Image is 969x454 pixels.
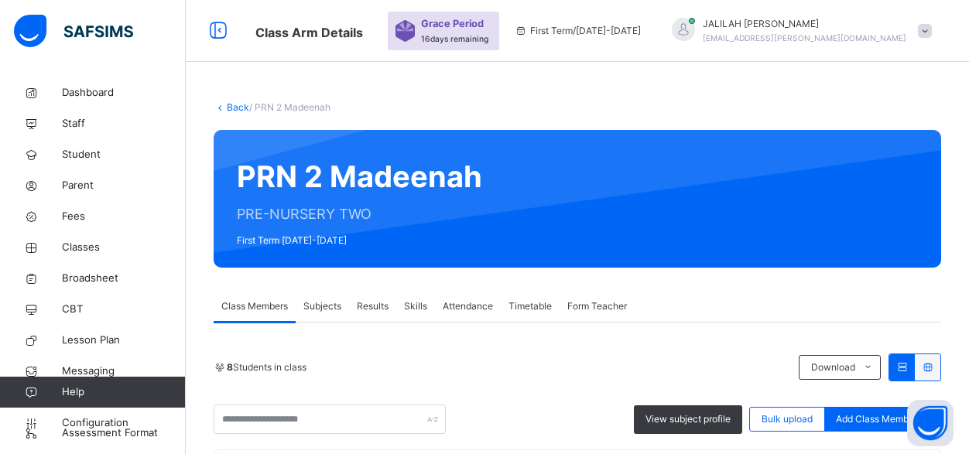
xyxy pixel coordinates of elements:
[404,299,427,313] span: Skills
[62,116,186,131] span: Staff
[703,17,906,31] span: JALILAH [PERSON_NAME]
[62,240,186,255] span: Classes
[62,209,186,224] span: Fees
[237,234,482,247] span: First Term [DATE]-[DATE]
[255,25,363,40] span: Class Arm Details
[249,101,330,113] span: / PRN 2 Madeenah
[227,101,249,113] a: Back
[303,299,341,313] span: Subjects
[811,360,855,374] span: Download
[703,33,906,43] span: [EMAIL_ADDRESS][PERSON_NAME][DOMAIN_NAME]
[14,15,133,47] img: safsims
[62,302,186,317] span: CBT
[421,34,488,43] span: 16 days remaining
[508,299,552,313] span: Timetable
[567,299,627,313] span: Form Teacher
[62,333,186,348] span: Lesson Plan
[836,412,922,426] span: Add Class Members
[907,400,954,446] button: Open asap
[395,20,415,42] img: sticker-purple.71386a28dfed39d6af7621340158ba97.svg
[62,178,186,193] span: Parent
[227,361,233,373] b: 8
[227,360,306,374] span: Students in class
[62,271,186,286] span: Broadsheet
[357,299,389,313] span: Results
[762,412,813,426] span: Bulk upload
[515,24,641,38] span: session/term information
[62,364,186,379] span: Messaging
[62,415,185,431] span: Configuration
[62,147,186,162] span: Student
[62,384,185,400] span: Help
[221,299,288,313] span: Class Members
[62,85,186,101] span: Dashboard
[443,299,493,313] span: Attendance
[421,16,484,31] span: Grace Period
[645,412,731,426] span: View subject profile
[656,17,940,45] div: JALILAHBALOGUN-BINUYO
